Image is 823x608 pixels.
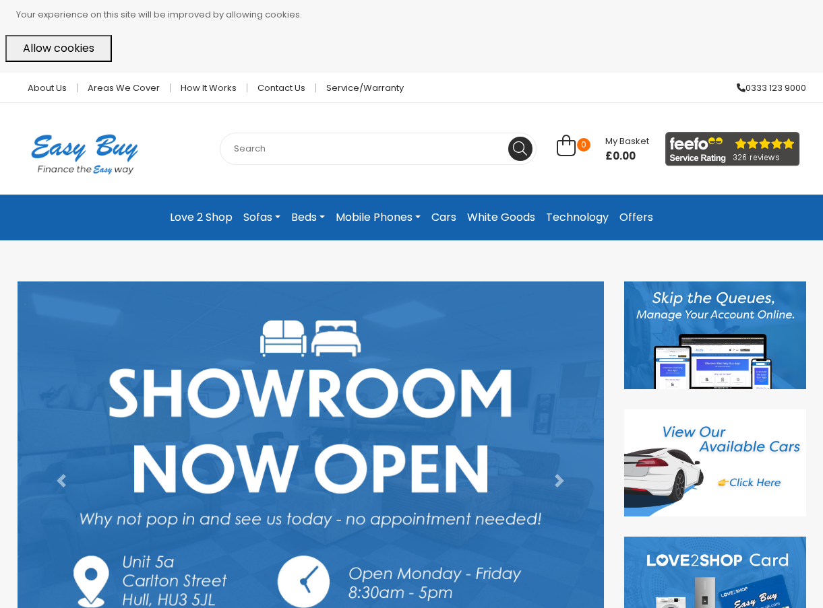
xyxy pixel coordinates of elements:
[18,116,152,192] img: Easy Buy
[665,132,800,166] img: feefo_logo
[614,205,659,230] a: Offers
[164,205,238,230] a: Love 2 Shop
[238,205,286,230] a: Sofas
[171,83,247,92] a: How it works
[577,138,590,151] span: 0
[330,205,426,230] a: Mobile Phones
[316,83,404,92] a: Service/Warranty
[462,205,541,230] a: White Goods
[220,133,537,165] input: Search
[426,205,462,230] a: Cars
[727,83,806,92] a: 0333 123 9000
[247,83,316,92] a: Contact Us
[605,135,649,147] span: My Basket
[5,35,112,62] button: Allow cookies
[624,409,806,517] img: Cars
[16,5,818,24] p: Your experience on this site will be improved by allowing cookies.
[78,83,171,92] a: Areas we cover
[541,205,614,230] a: Technology
[624,281,806,389] img: Discover our App
[18,83,78,92] a: About Us
[557,142,649,158] a: 0 My Basket £0.00
[286,205,330,230] a: Beds
[605,149,649,163] span: £0.00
